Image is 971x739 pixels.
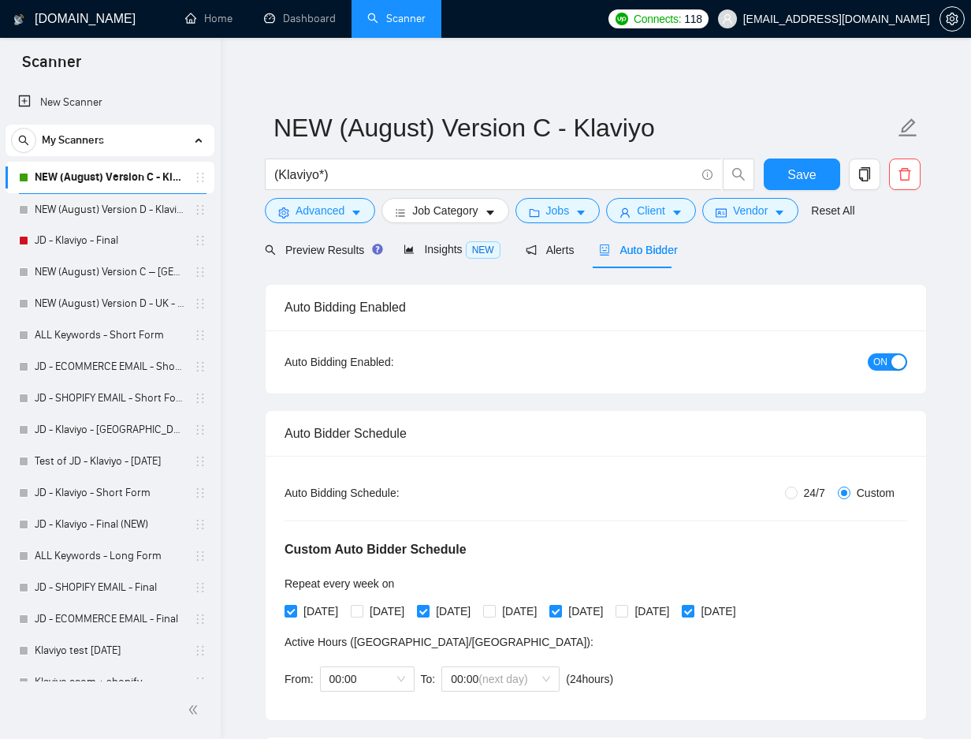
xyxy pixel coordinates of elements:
span: My Scanners [42,125,104,156]
a: Reset All [811,202,854,219]
a: JD - Klaviyo - [GEOGRAPHIC_DATA] - only [35,414,184,446]
span: 118 [684,10,701,28]
span: [DATE] [363,603,411,620]
a: homeHome [185,12,233,25]
a: JD - Klaviyo - Final [35,225,184,256]
span: notification [526,244,537,256]
span: [DATE] [694,603,742,620]
span: search [12,135,35,146]
span: Alerts [526,244,575,256]
span: caret-down [774,207,785,218]
span: Client [637,202,665,219]
span: holder [194,613,206,625]
span: delete [890,167,920,181]
a: JD - SHOPIFY EMAIL - Short Form [35,383,184,414]
span: ( 24 hours) [566,673,613,685]
span: holder [194,234,206,247]
span: 00:00 [451,667,550,691]
span: holder [194,581,206,594]
a: JD - Klaviyo - Short Form [35,477,184,509]
a: NEW (August) Version C - Klaviyo [35,162,184,193]
span: Custom [850,484,901,502]
span: Active Hours ( [GEOGRAPHIC_DATA]/[GEOGRAPHIC_DATA] ): [285,636,593,648]
span: holder [194,455,206,468]
a: New Scanner [18,87,202,118]
span: area-chart [404,244,415,255]
div: Auto Bidding Enabled: [285,353,492,371]
a: NEW (August) Version D - Klaviyo [35,194,184,226]
span: [DATE] [562,603,609,620]
div: Auto Bidding Schedule: [285,484,492,502]
span: [DATE] [430,603,477,620]
span: (next day) [478,673,527,685]
span: caret-down [485,207,496,218]
span: robot [599,244,610,256]
span: caret-down [575,207,586,218]
img: upwork-logo.png [616,13,628,25]
a: Klaviyo ecom + shopify [35,666,184,698]
a: searchScanner [367,12,426,25]
a: JD - ECOMMERCE EMAIL - Final [35,603,184,635]
span: [DATE] [628,603,675,620]
span: holder [194,676,206,689]
a: dashboardDashboard [264,12,336,25]
span: holder [194,203,206,216]
span: [DATE] [297,603,344,620]
a: ALL Keywords - Long Form [35,540,184,572]
a: JD - SHOPIFY EMAIL - Final [35,572,184,603]
span: holder [194,266,206,278]
span: Advanced [296,202,344,219]
span: holder [194,550,206,562]
button: search [723,159,754,190]
span: holder [194,644,206,657]
a: JD - ECOMMERCE EMAIL - Short Form [35,351,184,383]
span: Auto Bidder [599,244,677,256]
button: idcardVendorcaret-down [702,198,798,223]
button: copy [849,159,880,190]
span: search [265,244,276,256]
span: caret-down [351,207,362,218]
span: holder [194,424,206,436]
span: bars [395,207,406,218]
span: To: [421,673,436,685]
span: caret-down [672,207,683,218]
span: From: [285,673,314,685]
span: holder [194,392,206,405]
button: userClientcaret-down [606,198,696,223]
span: search [724,167,753,181]
span: 00:00 [329,667,405,691]
div: Auto Bidder Schedule [285,411,907,456]
button: settingAdvancedcaret-down [265,198,375,223]
a: JD - Klaviyo - Final (NEW) [35,509,184,540]
div: Tooltip anchor [370,242,385,256]
span: holder [194,171,206,184]
span: Preview Results [265,244,378,256]
span: edit [898,118,918,138]
span: Repeat every week on [285,577,394,590]
span: setting [940,13,964,25]
span: copy [850,167,880,181]
a: Klaviyo test [DATE] [35,635,184,666]
span: user [722,13,733,24]
li: New Scanner [6,87,214,118]
a: Test of JD - Klaviyo - [DATE] [35,446,184,477]
button: barsJob Categorycaret-down [381,198,508,223]
span: holder [194,297,206,310]
button: delete [889,159,921,190]
input: Scanner name... [273,108,895,147]
button: folderJobscaret-down [515,198,601,223]
span: ON [873,353,887,371]
input: Search Freelance Jobs... [274,165,695,185]
span: idcard [716,207,727,218]
span: NEW [466,241,500,259]
span: holder [194,329,206,342]
span: folder [529,207,540,218]
a: NEW (August) Version C – [GEOGRAPHIC_DATA] - Klaviyo [35,256,184,288]
span: Vendor [733,202,768,219]
span: Job Category [412,202,478,219]
button: search [11,128,36,153]
span: Save [787,165,816,185]
span: Jobs [546,202,570,219]
div: Auto Bidding Enabled [285,285,907,330]
button: setting [939,6,965,32]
